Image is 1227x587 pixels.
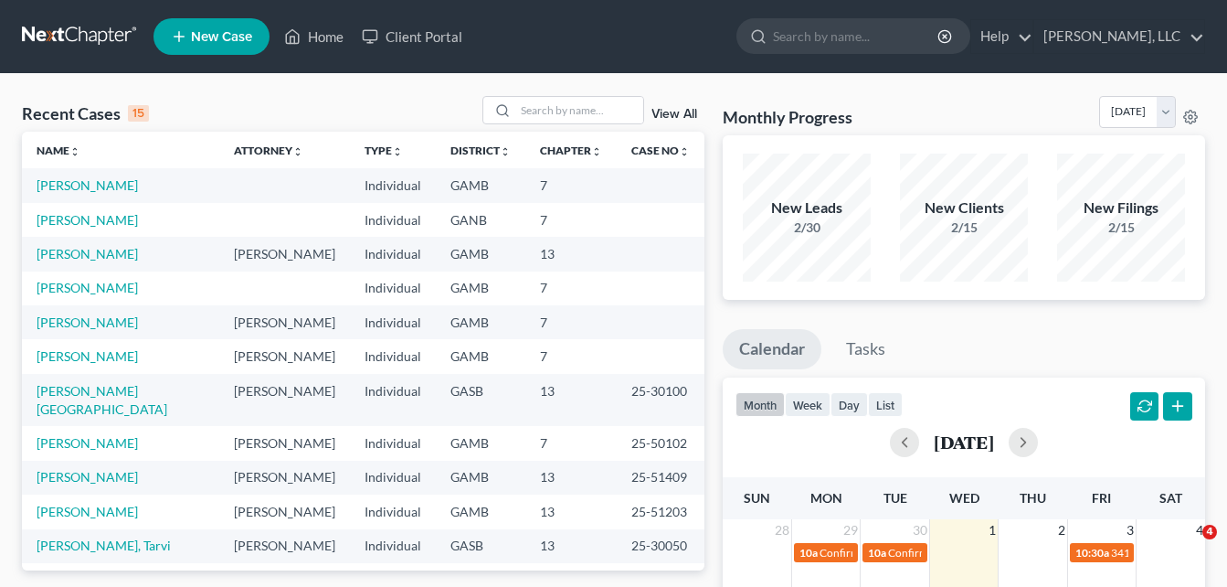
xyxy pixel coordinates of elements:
[37,383,167,417] a: [PERSON_NAME][GEOGRAPHIC_DATA]
[525,305,617,339] td: 7
[436,374,525,426] td: GASB
[219,374,350,426] td: [PERSON_NAME]
[436,168,525,202] td: GAMB
[723,329,821,369] a: Calendar
[37,212,138,228] a: [PERSON_NAME]
[37,315,138,330] a: [PERSON_NAME]
[219,426,350,460] td: [PERSON_NAME]
[219,529,350,563] td: [PERSON_NAME]
[37,348,138,364] a: [PERSON_NAME]
[1057,219,1185,237] div: 2/15
[830,329,902,369] a: Tasks
[37,435,138,451] a: [PERSON_NAME]
[1159,490,1182,506] span: Sat
[900,219,1028,237] div: 2/15
[350,426,436,460] td: Individual
[219,495,350,528] td: [PERSON_NAME]
[525,203,617,237] td: 7
[436,305,525,339] td: GAMB
[22,102,149,124] div: Recent Cases
[350,461,436,495] td: Individual
[1194,519,1205,541] span: 4
[1057,197,1185,219] div: New Filings
[911,519,929,541] span: 30
[830,392,868,417] button: day
[350,168,436,202] td: Individual
[436,529,525,563] td: GASB
[883,490,907,506] span: Tue
[1034,20,1204,53] a: [PERSON_NAME], LLC
[987,519,998,541] span: 1
[69,146,80,157] i: unfold_more
[436,272,525,305] td: GAMB
[515,97,643,123] input: Search by name...
[1165,525,1209,569] iframe: Intercom live chat
[128,105,149,122] div: 15
[525,495,617,528] td: 13
[37,469,138,485] a: [PERSON_NAME]
[723,106,852,128] h3: Monthly Progress
[234,144,303,157] a: Attorneyunfold_more
[591,146,602,157] i: unfold_more
[219,339,350,373] td: [PERSON_NAME]
[525,339,617,373] td: 7
[799,546,818,560] span: 10a
[773,19,940,53] input: Search by name...
[1202,525,1217,539] span: 4
[617,529,704,563] td: 25-30050
[525,374,617,426] td: 13
[350,305,436,339] td: Individual
[37,144,80,157] a: Nameunfold_more
[1075,546,1109,560] span: 10:30a
[436,426,525,460] td: GAMB
[841,519,860,541] span: 29
[934,432,994,452] h2: [DATE]
[350,495,436,528] td: Individual
[37,504,138,519] a: [PERSON_NAME]
[617,495,704,528] td: 25-51203
[820,546,1027,560] span: Confirmation hearing for [PERSON_NAME]
[651,108,697,121] a: View All
[219,461,350,495] td: [PERSON_NAME]
[37,246,138,261] a: [PERSON_NAME]
[436,461,525,495] td: GAMB
[525,426,617,460] td: 7
[868,392,903,417] button: list
[735,392,785,417] button: month
[436,203,525,237] td: GANB
[219,305,350,339] td: [PERSON_NAME]
[773,519,791,541] span: 28
[617,461,704,495] td: 25-51409
[1092,490,1111,506] span: Fri
[219,237,350,271] td: [PERSON_NAME]
[785,392,830,417] button: week
[353,20,471,53] a: Client Portal
[1125,519,1136,541] span: 3
[436,495,525,528] td: GAMB
[743,197,871,219] div: New Leads
[1056,519,1067,541] span: 2
[971,20,1032,53] a: Help
[350,237,436,271] td: Individual
[617,426,704,460] td: 25-50102
[436,339,525,373] td: GAMB
[500,146,511,157] i: unfold_more
[350,374,436,426] td: Individual
[450,144,511,157] a: Districtunfold_more
[292,146,303,157] i: unfold_more
[1020,490,1046,506] span: Thu
[37,177,138,193] a: [PERSON_NAME]
[275,20,353,53] a: Home
[744,490,770,506] span: Sun
[540,144,602,157] a: Chapterunfold_more
[525,168,617,202] td: 7
[631,144,690,157] a: Case Nounfold_more
[525,237,617,271] td: 13
[525,529,617,563] td: 13
[888,546,1095,560] span: Confirmation hearing for [PERSON_NAME]
[350,529,436,563] td: Individual
[868,546,886,560] span: 10a
[350,203,436,237] td: Individual
[617,374,704,426] td: 25-30100
[679,146,690,157] i: unfold_more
